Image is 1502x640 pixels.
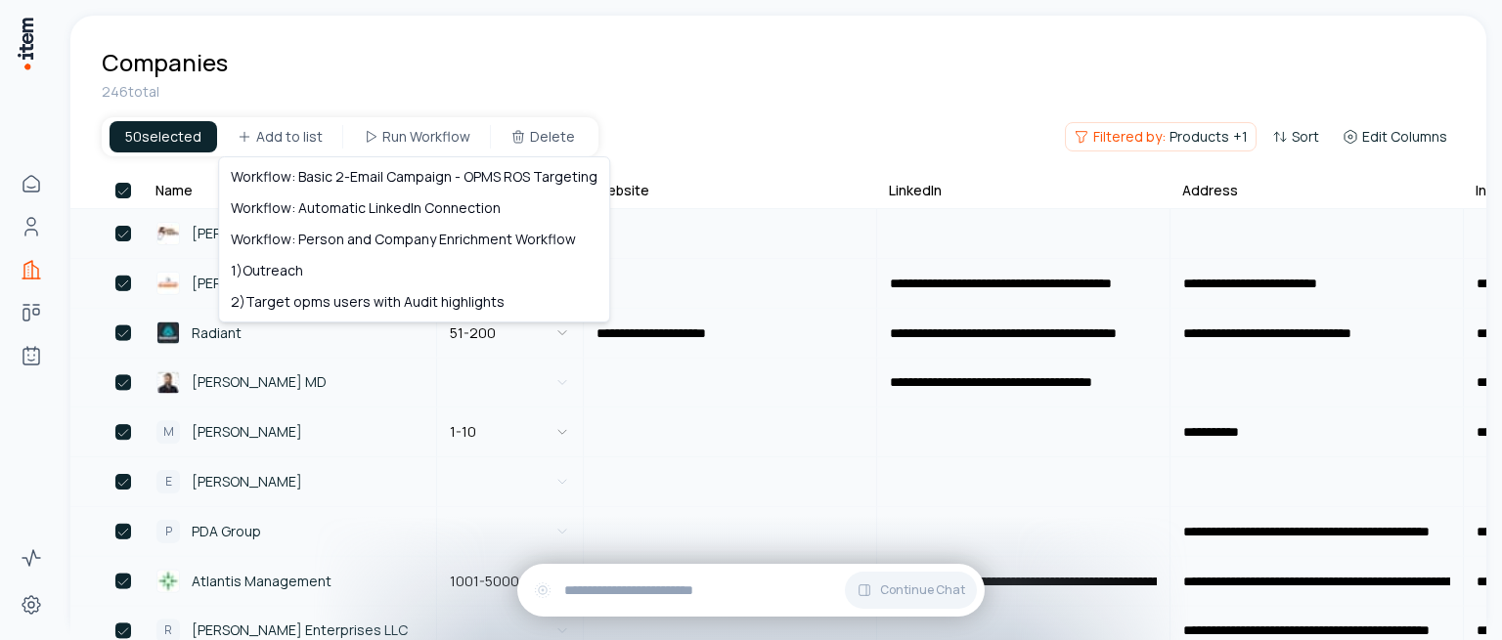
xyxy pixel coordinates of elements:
[223,224,605,255] div: Workflow: Person and Company Enrichment Workflow
[223,161,605,192] div: Workflow: Basic 2-Email Campaign - OPMS ROS Targeting
[223,286,605,318] div: 2)Target opms users with Audit highlights
[218,156,610,322] div: Run Workflow
[223,255,605,286] div: 1)Outreach
[223,192,605,224] div: Workflow: Automatic LinkedIn Connection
